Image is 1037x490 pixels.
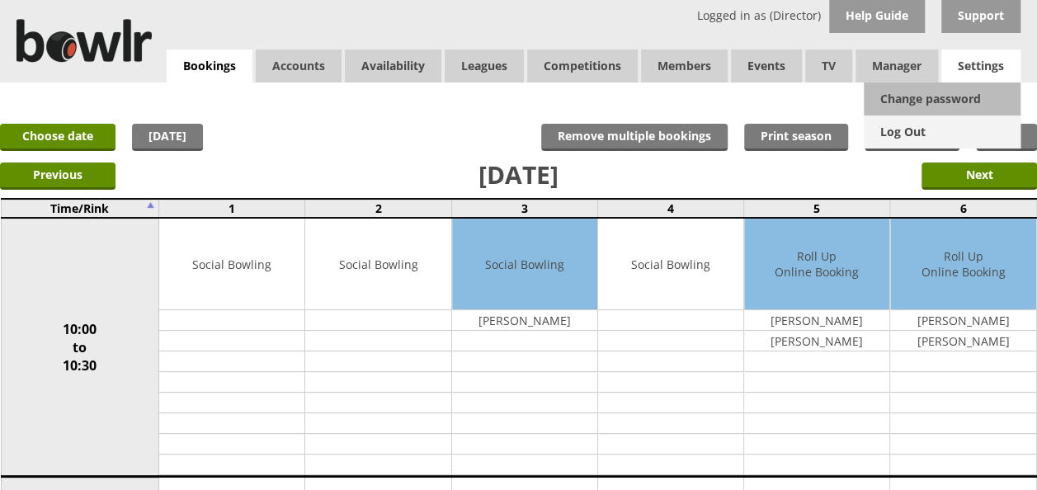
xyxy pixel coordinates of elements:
td: 2 [305,199,451,218]
a: Log Out [864,115,1021,148]
td: [PERSON_NAME] [890,310,1035,331]
span: Settings [941,49,1021,82]
td: [PERSON_NAME] [890,331,1035,351]
td: Time/Rink [1,199,159,218]
a: [DATE] [132,124,203,151]
span: Members [641,49,728,82]
td: 6 [890,199,1036,218]
a: Leagues [445,49,524,82]
td: 4 [597,199,743,218]
td: 3 [451,199,597,218]
td: Social Bowling [305,219,450,310]
td: 1 [159,199,305,218]
td: [PERSON_NAME] [452,310,597,331]
span: Manager [856,49,938,82]
span: Accounts [256,49,342,82]
td: [PERSON_NAME] [744,331,889,351]
input: Remove multiple bookings [541,124,728,151]
td: Social Bowling [452,219,597,310]
td: 10:00 to 10:30 [1,218,159,477]
a: Availability [345,49,441,82]
td: Roll Up Online Booking [744,219,889,310]
td: Social Bowling [159,219,304,310]
a: Bookings [167,49,252,83]
a: Print season [744,124,848,151]
a: Change password [864,82,1021,115]
td: [PERSON_NAME] [744,310,889,331]
input: Next [922,163,1037,190]
a: Events [731,49,802,82]
a: Competitions [527,49,638,82]
td: Roll Up Online Booking [890,219,1035,310]
td: Social Bowling [598,219,743,310]
td: 5 [744,199,890,218]
span: TV [805,49,852,82]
